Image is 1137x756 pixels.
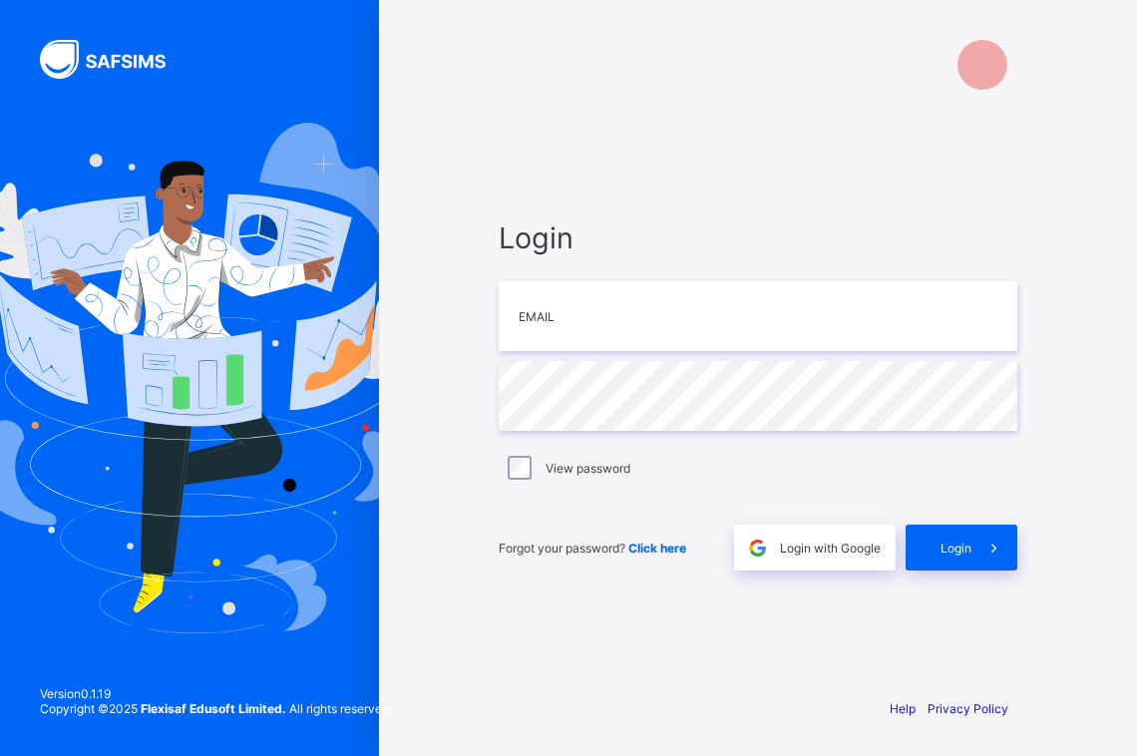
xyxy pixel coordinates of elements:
a: Help [890,701,916,716]
img: google.396cfc9801f0270233282035f929180a.svg [746,537,769,560]
a: Privacy Policy [928,701,1008,716]
strong: Flexisaf Edusoft Limited. [141,701,286,716]
span: Version 0.1.19 [40,686,392,701]
span: Forgot your password? [499,541,686,556]
span: Login [941,541,971,556]
a: Click here [628,541,686,556]
span: Login with Google [780,541,881,556]
img: SAFSIMS Logo [40,40,189,79]
span: Login [499,220,1017,255]
span: Copyright © 2025 All rights reserved. [40,701,392,716]
label: View password [546,461,630,476]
